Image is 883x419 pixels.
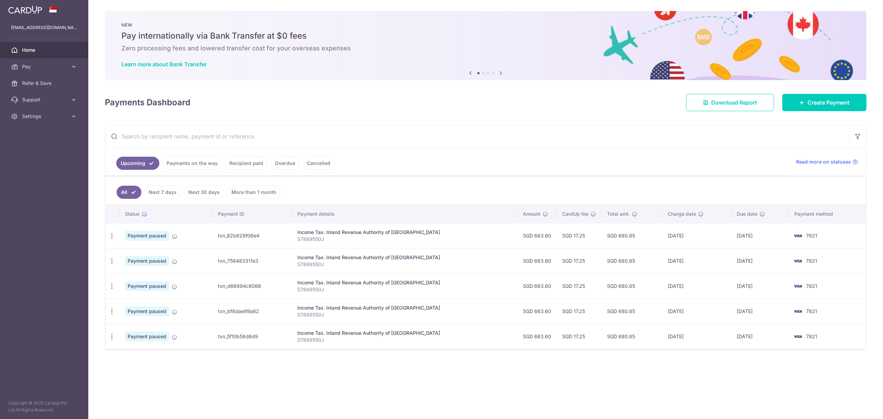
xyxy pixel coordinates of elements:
[125,211,140,217] span: Status
[806,233,817,238] span: 7821
[144,186,181,199] a: Next 7 days
[297,279,512,286] div: Income Tax. Inland Revenue Authority of [GEOGRAPHIC_DATA]
[662,223,731,248] td: [DATE]
[105,11,866,80] img: Bank transfer banner
[782,94,866,111] a: Create Payment
[297,304,512,311] div: Income Tax. Inland Revenue Authority of [GEOGRAPHIC_DATA]
[121,22,850,28] p: NEW
[796,158,851,165] span: Read more on statuses
[662,273,731,299] td: [DATE]
[117,186,141,199] a: All
[121,44,850,52] h6: Zero processing fees and lowered transfer cost for your overseas expenses
[517,273,557,299] td: SGD 663.60
[731,248,789,273] td: [DATE]
[731,273,789,299] td: [DATE]
[791,282,805,290] img: Bank Card
[22,113,68,120] span: Settings
[602,248,662,273] td: SGD 680.85
[297,236,512,243] p: S7889550J
[125,281,169,291] span: Payment paused
[297,286,512,293] p: S7889550J
[806,333,817,339] span: 7821
[791,257,805,265] img: Bank Card
[737,211,757,217] span: Due date
[162,157,222,170] a: Payments on the way
[791,232,805,240] img: Bank Card
[212,299,292,324] td: txn_bf8dae99a82
[523,211,540,217] span: Amount
[557,273,602,299] td: SGD 17.25
[212,324,292,349] td: txn_5f10b58d6d9
[11,24,77,31] p: [EMAIL_ADDRESS][DOMAIN_NAME]
[789,205,866,223] th: Payment method
[302,157,335,170] a: Cancelled
[796,158,858,165] a: Read more on statuses
[297,254,512,261] div: Income Tax. Inland Revenue Authority of [GEOGRAPHIC_DATA]
[557,324,602,349] td: SGD 17.25
[557,248,602,273] td: SGD 17.25
[517,299,557,324] td: SGD 663.60
[602,299,662,324] td: SGD 680.85
[125,306,169,316] span: Payment paused
[105,96,190,109] h4: Payments Dashboard
[731,299,789,324] td: [DATE]
[662,324,731,349] td: [DATE]
[212,223,292,248] td: txn_82b828f06e4
[807,98,850,107] span: Create Payment
[125,231,169,241] span: Payment paused
[227,186,281,199] a: More than 1 month
[731,223,789,248] td: [DATE]
[297,261,512,268] p: S7889550J
[806,283,817,289] span: 7821
[22,80,68,87] span: Refer & Save
[557,299,602,324] td: SGD 17.25
[297,330,512,337] div: Income Tax. Inland Revenue Authority of [GEOGRAPHIC_DATA]
[22,96,68,103] span: Support
[711,98,757,107] span: Download Report
[297,229,512,236] div: Income Tax. Inland Revenue Authority of [GEOGRAPHIC_DATA]
[121,61,207,68] a: Learn more about Bank Transfer
[125,332,169,341] span: Payment paused
[125,256,169,266] span: Payment paused
[607,211,630,217] span: Total amt.
[517,223,557,248] td: SGD 663.60
[292,205,517,223] th: Payment details
[212,248,292,273] td: txn_758483311e3
[517,248,557,273] td: SGD 663.60
[22,63,68,70] span: Pay
[225,157,268,170] a: Recipient paid
[602,324,662,349] td: SGD 680.85
[517,324,557,349] td: SGD 663.60
[806,258,817,264] span: 7821
[668,211,696,217] span: Charge date
[105,125,850,147] input: Search by recipient name, payment id or reference
[8,6,42,14] img: CardUp
[686,94,774,111] a: Download Report
[662,248,731,273] td: [DATE]
[270,157,300,170] a: Overdue
[602,223,662,248] td: SGD 680.85
[557,223,602,248] td: SGD 17.25
[212,273,292,299] td: txn_d66994c8066
[121,30,850,41] h5: Pay internationally via Bank Transfer at $0 fees
[22,47,68,53] span: Home
[791,307,805,315] img: Bank Card
[602,273,662,299] td: SGD 680.85
[212,205,292,223] th: Payment ID
[791,332,805,341] img: Bank Card
[731,324,789,349] td: [DATE]
[184,186,224,199] a: Next 30 days
[297,311,512,318] p: S7889550J
[116,157,159,170] a: Upcoming
[806,308,817,314] span: 7821
[297,337,512,343] p: S7889550J
[562,211,588,217] span: CardUp fee
[662,299,731,324] td: [DATE]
